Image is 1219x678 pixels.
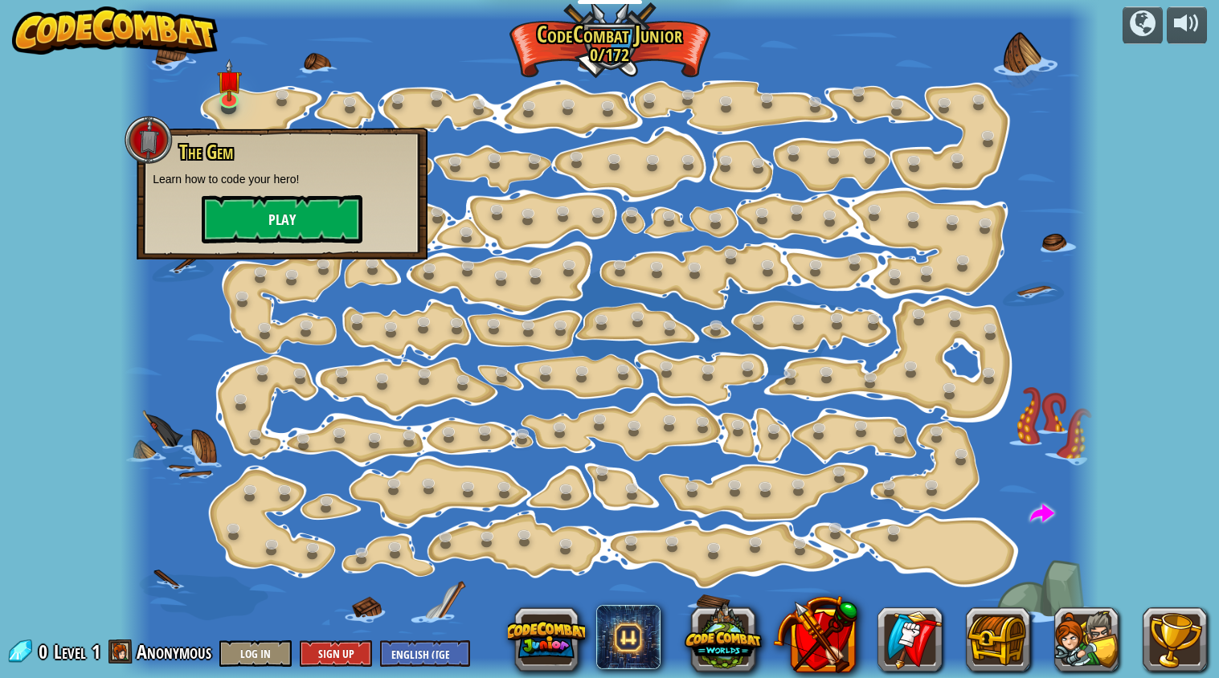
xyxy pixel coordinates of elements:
[300,640,372,667] button: Sign Up
[202,195,362,243] button: Play
[1123,6,1163,44] button: Campaigns
[153,171,411,187] p: Learn how to code your hero!
[216,59,241,102] img: level-banner-unstarted.png
[179,138,233,165] span: The Gem
[137,639,211,664] span: Anonymous
[39,639,52,664] span: 0
[92,639,100,664] span: 1
[12,6,218,55] img: CodeCombat - Learn how to code by playing a game
[54,639,86,665] span: Level
[219,640,292,667] button: Log In
[1167,6,1207,44] button: Adjust volume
